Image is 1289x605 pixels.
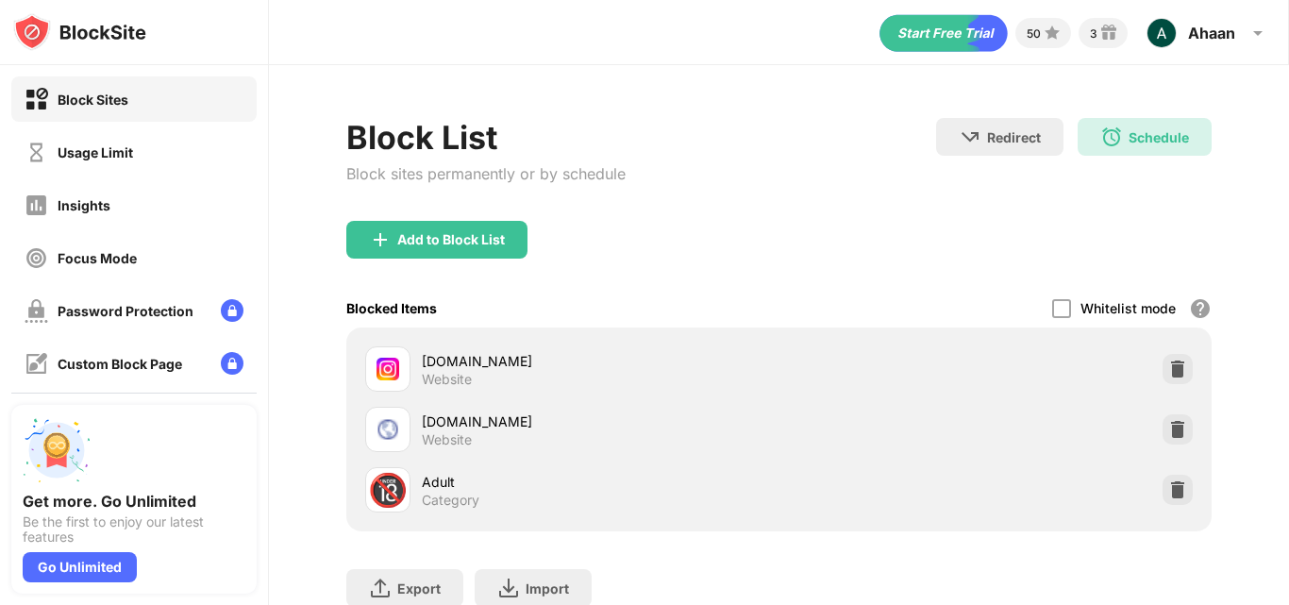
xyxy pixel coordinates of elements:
[221,299,243,322] img: lock-menu.svg
[346,300,437,316] div: Blocked Items
[25,352,48,376] img: customize-block-page-off.svg
[1129,129,1189,145] div: Schedule
[25,141,48,164] img: time-usage-off.svg
[879,14,1008,52] div: animation
[397,232,505,247] div: Add to Block List
[1090,26,1097,41] div: 3
[346,118,626,157] div: Block List
[25,246,48,270] img: focus-off.svg
[58,356,182,372] div: Custom Block Page
[1027,26,1041,41] div: 50
[23,552,137,582] div: Go Unlimited
[1041,22,1063,44] img: points-small.svg
[377,358,399,380] img: favicons
[1188,24,1235,42] div: Ahaan
[25,88,48,111] img: block-on.svg
[58,197,110,213] div: Insights
[58,92,128,108] div: Block Sites
[58,250,137,266] div: Focus Mode
[1097,22,1120,44] img: reward-small.svg
[987,129,1041,145] div: Redirect
[13,13,146,51] img: logo-blocksite.svg
[58,303,193,319] div: Password Protection
[1147,18,1177,48] img: ACg8ocLsbBCRYe1qruB7gTBj3zW_Ty0Le7mba-IUoN8mdyuk0e1x7w=s96-c
[422,412,779,431] div: [DOMAIN_NAME]
[58,144,133,160] div: Usage Limit
[368,471,408,510] div: 🔞
[397,580,441,597] div: Export
[1080,300,1176,316] div: Whitelist mode
[422,371,472,388] div: Website
[422,431,472,448] div: Website
[377,418,399,441] img: favicons
[23,514,245,545] div: Be the first to enjoy our latest features
[23,416,91,484] img: push-unlimited.svg
[422,472,779,492] div: Adult
[25,299,48,323] img: password-protection-off.svg
[422,492,479,509] div: Category
[526,580,569,597] div: Import
[221,352,243,375] img: lock-menu.svg
[422,351,779,371] div: [DOMAIN_NAME]
[346,164,626,183] div: Block sites permanently or by schedule
[25,193,48,217] img: insights-off.svg
[23,492,245,511] div: Get more. Go Unlimited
